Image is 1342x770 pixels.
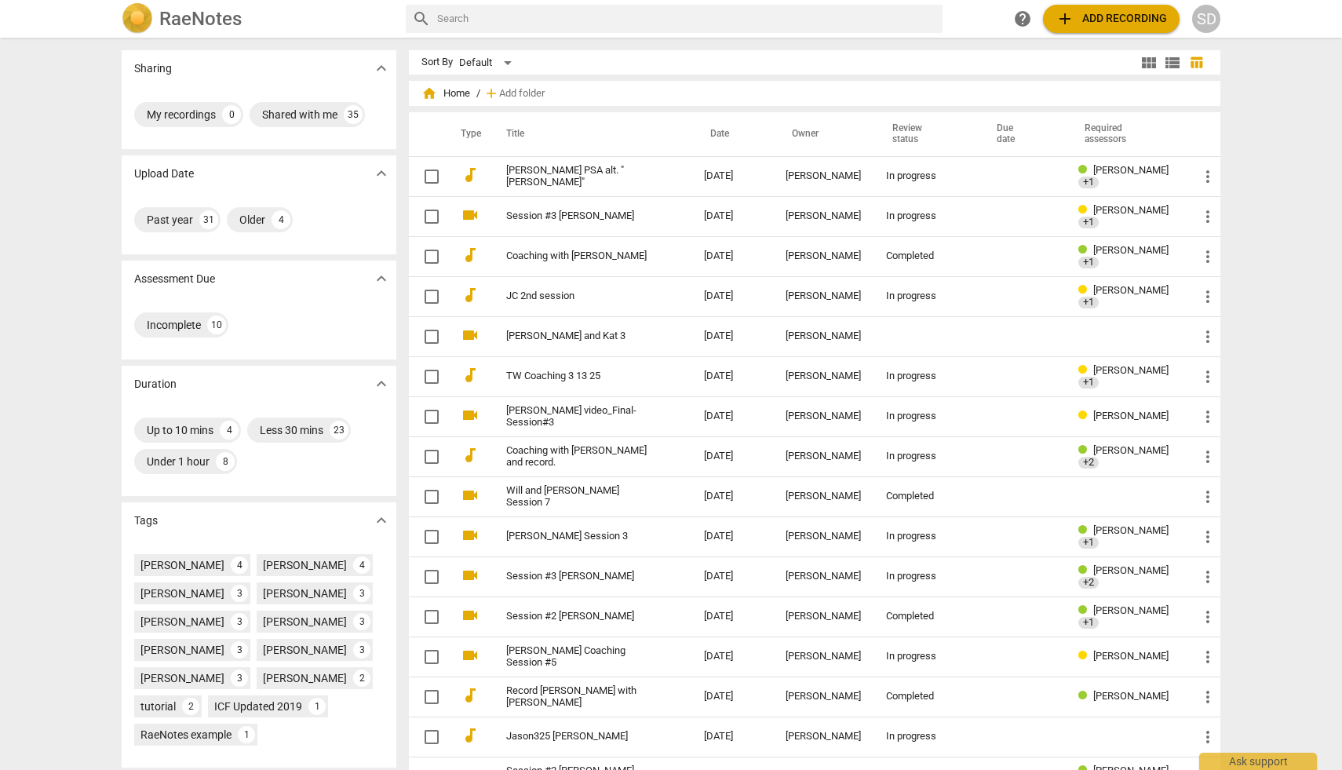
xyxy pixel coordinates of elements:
[147,212,193,228] div: Past year
[1078,457,1099,469] span: +2
[1189,55,1204,70] span: table_chart
[260,422,323,438] div: Less 30 mins
[353,585,370,602] div: 3
[1013,9,1032,28] span: help
[786,531,861,542] div: [PERSON_NAME]
[207,316,226,334] div: 10
[691,677,773,717] td: [DATE]
[272,210,290,229] div: 4
[1078,377,1099,389] span: +1
[1066,112,1186,156] th: Required assessors
[886,611,965,622] div: Completed
[1198,608,1217,626] span: more_vert
[370,509,393,532] button: Show more
[691,476,773,516] td: [DATE]
[1078,217,1099,228] span: +1
[1078,284,1093,296] span: Review status: in progress
[506,645,647,669] a: [PERSON_NAME] Coaching Session #5
[308,698,326,715] div: 1
[182,698,199,715] div: 2
[372,59,391,78] span: expand_more
[1198,567,1217,586] span: more_vert
[461,406,480,425] span: videocam
[1078,257,1099,268] span: +1
[773,112,873,156] th: Owner
[886,250,965,262] div: Completed
[786,731,861,743] div: [PERSON_NAME]
[1093,604,1169,616] span: [PERSON_NAME]
[1078,537,1099,549] span: +1
[786,370,861,382] div: [PERSON_NAME]
[506,571,647,582] a: Session #3 [PERSON_NAME]
[691,396,773,436] td: [DATE]
[1140,53,1158,72] span: view_module
[1078,577,1099,589] div: +2
[506,405,647,429] a: [PERSON_NAME] video_Final-Session#3
[1093,564,1169,576] span: [PERSON_NAME]
[1093,164,1169,176] span: [PERSON_NAME]
[330,421,348,440] div: 23
[421,57,453,68] div: Sort By
[263,586,347,601] div: [PERSON_NAME]
[886,411,965,422] div: In progress
[886,370,965,382] div: In progress
[214,699,302,714] div: ICF Updated 2019
[262,107,337,122] div: Shared with me
[1078,244,1093,256] span: Review status: completed
[1198,287,1217,306] span: more_vert
[506,531,647,542] a: [PERSON_NAME] Session 3
[122,3,153,35] img: Logo
[1078,524,1093,536] span: Review status: completed
[263,614,347,630] div: [PERSON_NAME]
[140,699,176,714] div: tutorial
[140,614,224,630] div: [PERSON_NAME]
[461,686,480,705] span: audiotrack
[506,250,647,262] a: Coaching with [PERSON_NAME]
[263,642,347,658] div: [PERSON_NAME]
[691,112,773,156] th: Date
[370,57,393,80] button: Show more
[1198,487,1217,506] span: more_vert
[1198,688,1217,706] span: more_vert
[786,691,861,702] div: [PERSON_NAME]
[886,651,965,662] div: In progress
[461,566,480,585] span: videocam
[1198,527,1217,546] span: more_vert
[506,165,647,188] a: [PERSON_NAME] PSA alt. "[PERSON_NAME]"
[1043,5,1180,33] button: Upload
[506,290,647,302] a: JC 2nd session
[1093,650,1169,662] span: [PERSON_NAME]
[786,290,861,302] div: [PERSON_NAME]
[691,316,773,356] td: [DATE]
[1163,53,1182,72] span: view_list
[1093,690,1169,702] span: [PERSON_NAME]
[1198,367,1217,386] span: more_vert
[1078,297,1099,308] span: +1
[461,326,480,345] span: videocam
[886,210,965,222] div: In progress
[372,374,391,393] span: expand_more
[461,366,480,385] span: audiotrack
[506,611,647,622] a: Session #2 [PERSON_NAME]
[1056,9,1074,28] span: add
[134,166,194,182] p: Upload Date
[461,166,480,184] span: audiotrack
[199,210,218,229] div: 31
[1008,5,1037,33] a: Help
[372,511,391,530] span: expand_more
[873,112,977,156] th: Review status
[786,491,861,502] div: [PERSON_NAME]
[978,112,1066,156] th: Due date
[134,513,158,529] p: Tags
[1198,728,1217,746] span: more_vert
[886,290,965,302] div: In progress
[1093,524,1169,536] span: [PERSON_NAME]
[134,271,215,287] p: Assessment Due
[231,557,248,574] div: 4
[140,642,224,658] div: [PERSON_NAME]
[786,411,861,422] div: [PERSON_NAME]
[461,246,480,265] span: audiotrack
[691,156,773,196] td: [DATE]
